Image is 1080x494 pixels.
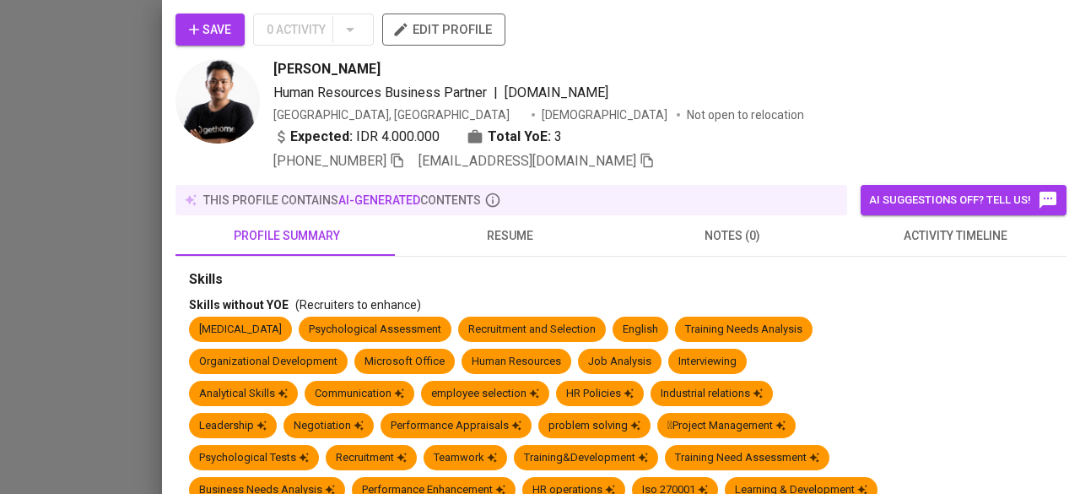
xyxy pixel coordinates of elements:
div: Job Analysis [588,354,651,370]
button: Save [175,14,245,46]
div: Negotiation [294,418,364,434]
div: Analytical Skills [199,386,288,402]
div: Recruitment and Selection [468,322,596,338]
div: Training Need Assessment [675,450,819,466]
span: Human Resources Business Partner [273,84,487,100]
button: AI suggestions off? Tell us! [861,185,1066,215]
span: resume [408,225,611,247]
div: Project Management [667,418,786,434]
div: Psychological Assessment [309,322,441,338]
span: [DOMAIN_NAME] [505,84,608,100]
div: Leadership [199,418,267,434]
span: Save [189,19,231,41]
span: [DEMOGRAPHIC_DATA] [542,106,670,123]
span: [PHONE_NUMBER] [273,153,386,169]
div: Teamwork [434,450,497,466]
div: Recruitment [336,450,407,466]
div: employee selection [431,386,539,402]
div: Training&Development [524,450,648,466]
div: Communication [315,386,404,402]
div: HR Policies [566,386,634,402]
div: [MEDICAL_DATA] [199,322,282,338]
img: yH5BAEAAAAALAAAAAABAAEAAAIBRAA7 [382,61,396,74]
span: (Recruiters to enhance) [295,298,421,312]
div: Organizational Development [199,354,337,370]
span: edit profile [396,19,492,41]
b: Expected: [290,127,353,147]
img: yH5BAEAAAAALAAAAAABAAEAAAIBRAA7 [656,153,670,166]
div: Training Needs Analysis [685,322,802,338]
span: profile summary [186,225,388,247]
img: yH5BAEAAAAALAAAAAABAAEAAAIBRAA7 [511,108,525,122]
a: edit profile [382,22,505,35]
div: [GEOGRAPHIC_DATA], [GEOGRAPHIC_DATA] [273,106,525,123]
div: Human Resources [472,354,561,370]
span: activity timeline [854,225,1056,247]
button: edit profile [382,14,505,46]
b: Total YoE: [488,127,551,147]
div: Skills [189,270,1053,290]
img: 5520bed7a84332803f069a96ddabc879.jpg [175,59,260,144]
span: [EMAIL_ADDRESS][DOMAIN_NAME] [418,153,636,169]
span: AI suggestions off? Tell us! [869,190,1058,210]
span: [PERSON_NAME] [273,59,381,79]
div: English [623,322,658,338]
span: Skills without YOE [189,298,289,312]
div: IDR 4.000.000 [273,127,440,147]
div: Industrial relations [661,386,763,402]
div: problem solving [548,418,640,434]
div: Psychological Tests [199,450,309,466]
span: 3 [554,127,562,147]
div: Interviewing [678,354,737,370]
div: Performance Appraisals [391,418,521,434]
p: Not open to relocation [687,106,804,123]
span: | [494,83,498,103]
div: Microsoft Office [364,354,445,370]
p: this profile contains contents [203,192,481,209]
span: AI-generated [338,193,420,207]
span: notes (0) [631,225,834,247]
